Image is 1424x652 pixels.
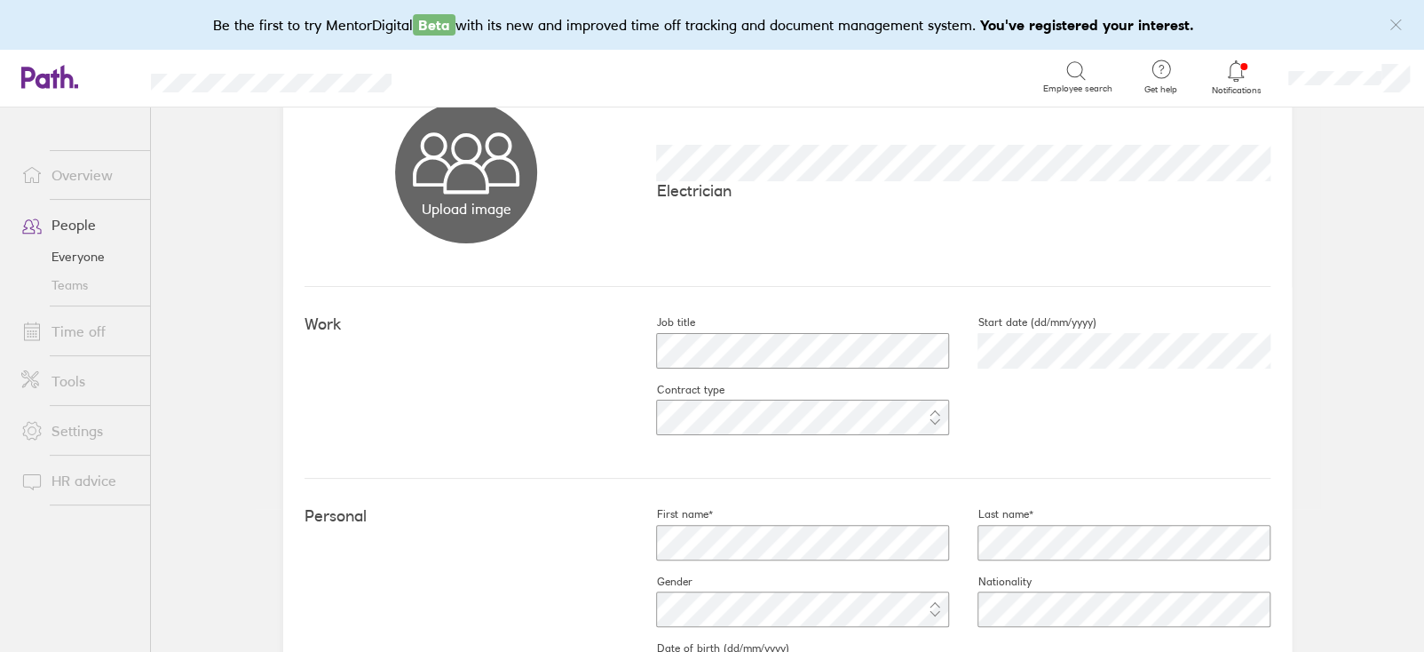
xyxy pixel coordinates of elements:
a: Time off [7,314,150,349]
a: Tools [7,363,150,399]
p: Electrician [656,181,1270,200]
h4: Personal [305,507,628,526]
a: Overview [7,157,150,193]
span: Beta [413,14,455,36]
a: Notifications [1207,59,1265,96]
b: You've registered your interest. [980,16,1194,34]
a: Settings [7,413,150,449]
label: Job title [628,315,694,330]
label: Last name* [949,507,1032,521]
span: Employee search [1043,83,1112,94]
label: First name* [628,507,712,521]
a: Teams [7,271,150,299]
span: Get help [1132,84,1190,95]
a: Everyone [7,243,150,271]
label: Nationality [949,575,1031,589]
a: HR advice [7,463,150,498]
div: Be the first to try MentorDigital with its new and improved time off tracking and document manage... [213,14,1212,36]
h4: Work [305,315,628,334]
label: Contract type [628,383,724,397]
div: Search [439,68,485,84]
a: People [7,207,150,243]
label: Gender [628,575,692,589]
span: Notifications [1207,85,1265,96]
label: Start date (dd/mm/yyyy) [949,315,1096,330]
